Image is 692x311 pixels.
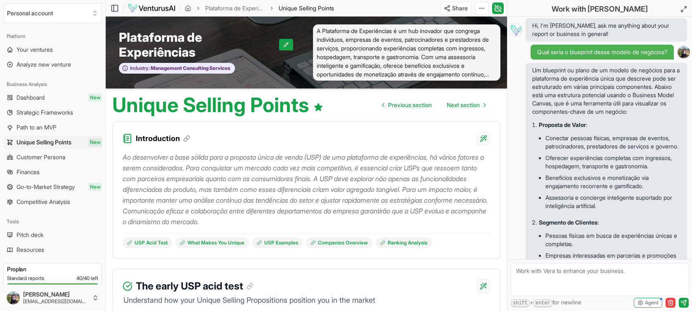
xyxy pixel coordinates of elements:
[205,4,265,12] a: Plataforma de Experiências
[533,299,552,307] kbd: enter
[130,65,150,72] span: Industry:
[3,58,102,71] a: Analyze new venture
[532,22,680,38] span: Hi, I'm [PERSON_NAME], ask me anything about your report or business in general!
[306,237,372,248] a: Companies Overview
[376,97,492,113] nav: pagination
[88,93,102,102] span: New
[252,237,303,248] a: USP Examples
[3,136,102,149] a: Unique Selling PointsNew
[634,298,662,308] button: Agent
[17,93,45,102] span: Dashboard
[376,97,438,113] a: Go to previous page
[17,198,70,206] span: Competitive Analysis
[545,152,680,172] li: Oferecer experiências completas com ingressos, hospedagem, transporte e gastronomia.
[7,265,98,273] h3: Pro plan
[76,275,98,282] span: 40 / 40 left
[3,91,102,104] a: DashboardNew
[3,3,102,23] button: Select an organization
[539,121,680,129] p: :
[7,291,20,304] img: ACg8ocK5GvR0zmbFT8nnRfSroFWB0Z_4VrJ6a2fg9iWDCNZ-z5XU4ubGsQ=s96-c
[7,275,44,282] span: Standard reports
[511,298,581,307] span: + for newline
[545,250,680,270] li: Empresas interessadas em parcerias e promoções de eventos.
[537,48,667,56] span: Qual seria o blueprint desse modelo de negócios?
[3,215,102,228] div: Tools
[136,279,253,294] h3: The early USP acid test
[645,299,659,306] span: Agent
[128,3,176,13] img: logo
[23,291,89,298] span: [PERSON_NAME]
[17,153,65,161] span: Customer Persona
[3,151,102,164] a: Customer Persona
[545,132,680,152] li: Conectar pessoas físicas, empresas de eventos, patrocinadores, prestadores de serviços e governo.
[119,30,279,60] span: Plataforma de Experiências
[376,237,432,248] a: Ranking Analysis
[388,101,432,109] span: Previous section
[279,4,334,12] span: Unique Selling Points
[17,60,71,69] span: Analyze new venture
[3,165,102,179] a: Finances
[509,23,522,36] img: Vera
[150,65,230,72] span: Management Consulting Services
[532,66,680,116] p: Um blueprint ou plano de um modelo de negócios para a plataforma de experiência única que descrev...
[17,168,40,176] span: Finances
[136,133,190,144] h3: Introduction
[112,95,323,115] h1: Unique Selling Points
[185,4,334,12] nav: breadcrumb
[279,5,334,12] span: Unique Selling Points
[678,46,690,58] img: ACg8ocK5GvR0zmbFT8nnRfSroFWB0Z_4VrJ6a2fg9iWDCNZ-z5XU4ubGsQ=s96-c
[3,43,102,56] a: Your ventures
[17,123,57,132] span: Path to an MVP
[552,3,648,15] h2: Work with [PERSON_NAME]
[539,121,586,128] strong: Proposta de Valor
[3,106,102,119] a: Strategic Frameworks
[313,24,500,81] span: A Plataforma de Experiências é um hub inovador que congrega indivíduos, empresas de eventos, patr...
[17,108,73,117] span: Strategic Frameworks
[511,299,530,307] kbd: shift
[545,172,680,192] li: Benefícios exclusivos e monetização via engajamento recorrente e gamificado.
[440,2,472,15] button: Share
[3,121,102,134] a: Path to an MVP
[17,138,71,146] span: Unique Selling Points
[545,230,680,250] li: Pessoas físicas em busca de experiências únicas e completas.
[123,294,490,306] p: Understand how your Unique Selling Propositions position you in the market
[3,30,102,43] div: Platform
[3,228,102,242] a: Pitch deck
[88,183,102,191] span: New
[23,298,89,305] span: [EMAIL_ADDRESS][DOMAIN_NAME]
[3,78,102,91] div: Business Analysis
[545,192,680,212] li: Assessoria e concierge inteligente suportado por inteligência artificial.
[539,218,680,227] p: :
[17,231,43,239] span: Pitch deck
[3,180,102,194] a: Go-to-Market StrategyNew
[440,97,492,113] a: Go to next page
[123,152,490,227] p: Ao desenvolver a base sólida para a proposta única de venda (USP) de uma plataforma de experiênci...
[123,237,172,248] a: USP Acid Test
[17,183,75,191] span: Go-to-Market Strategy
[447,101,480,109] span: Next section
[452,4,468,12] span: Share
[3,288,102,308] button: [PERSON_NAME][EMAIL_ADDRESS][DOMAIN_NAME]
[17,45,53,54] span: Your ventures
[539,219,597,226] strong: Segmento de Clientes
[17,246,44,254] span: Resources
[88,138,102,146] span: New
[3,195,102,208] a: Competitive Analysis
[119,63,235,74] button: Industry:Management Consulting Services
[175,237,249,248] a: What Makes You Unique
[3,243,102,256] a: Resources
